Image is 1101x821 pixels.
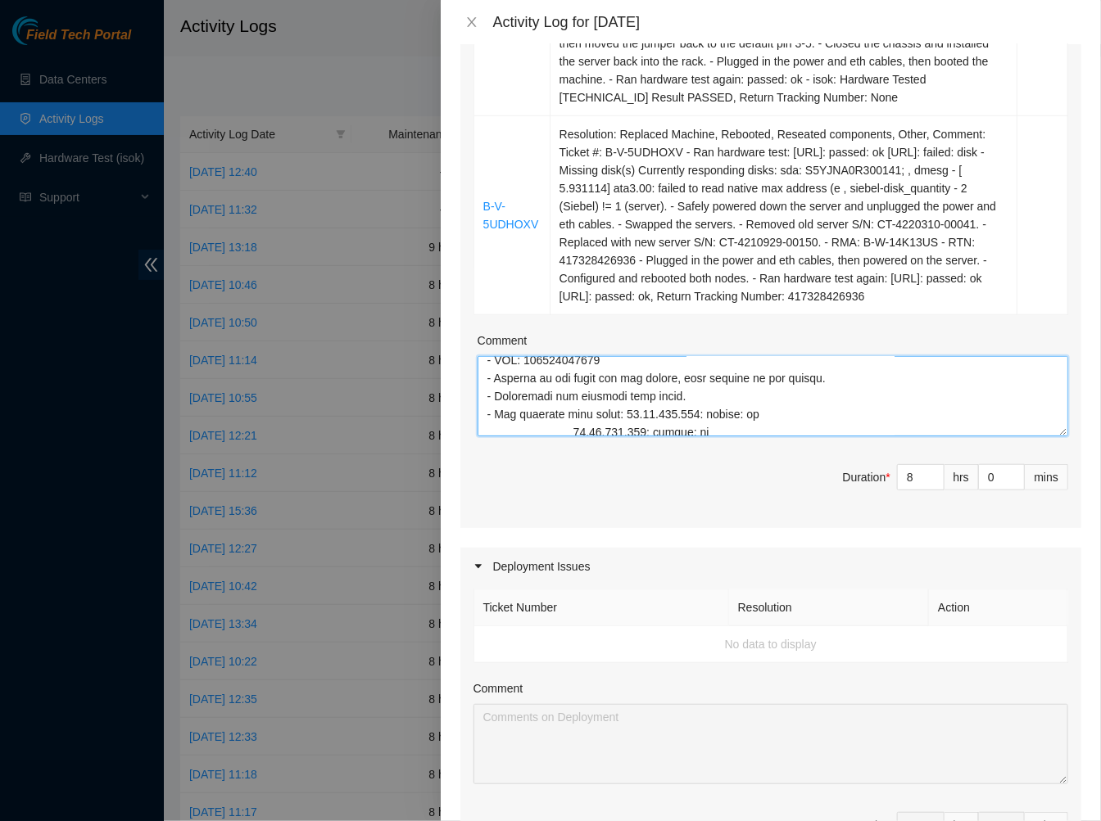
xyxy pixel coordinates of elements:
[945,464,979,490] div: hrs
[550,116,1017,315] td: Resolution: Replaced Machine, Rebooted, Reseated components, Other, Comment: Ticket #: B-V-5UDHOX...
[478,356,1068,436] textarea: Comment
[473,562,483,571] span: caret-right
[460,15,483,30] button: Close
[929,589,1068,626] th: Action
[473,679,523,697] label: Comment
[483,200,539,231] a: B-V-5UDHOXV
[465,16,478,29] span: close
[474,589,729,626] th: Ticket Number
[843,468,890,486] div: Duration
[729,589,929,626] th: Resolution
[1025,464,1068,490] div: mins
[474,626,1068,663] td: No data to display
[460,548,1081,585] div: Deployment Issues
[478,332,528,350] label: Comment
[493,13,1081,31] div: Activity Log for [DATE]
[473,704,1068,784] textarea: Comment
